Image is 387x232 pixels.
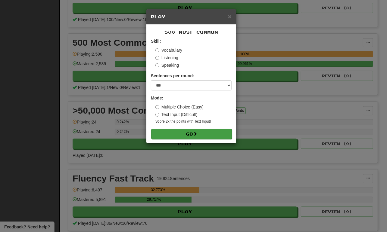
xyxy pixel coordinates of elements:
h5: Play [151,14,232,20]
label: Speaking [155,62,179,68]
small: Score 2x the points with Text Input ! [155,119,232,124]
label: Sentences per round: [151,73,194,79]
input: Speaking [155,63,159,67]
input: Vocabulary [155,48,159,52]
strong: Skill: [151,39,161,44]
label: Text Input (Difficult) [155,111,198,118]
button: Go [151,129,232,139]
span: 500 Most Common [164,29,218,35]
button: Close [228,13,232,20]
input: Text Input (Difficult) [155,113,159,117]
strong: Mode: [151,96,163,100]
label: Vocabulary [155,47,182,53]
input: Listening [155,56,159,60]
input: Multiple Choice (Easy) [155,105,159,109]
span: × [228,13,232,20]
label: Multiple Choice (Easy) [155,104,204,110]
label: Listening [155,55,178,61]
